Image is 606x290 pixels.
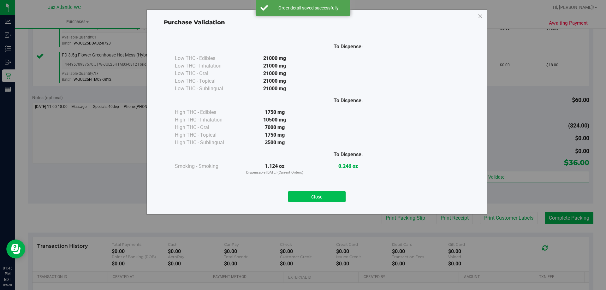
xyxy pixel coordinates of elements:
[175,116,238,124] div: High THC - Inhalation
[288,191,346,202] button: Close
[238,55,312,62] div: 21000 mg
[175,55,238,62] div: Low THC - Edibles
[338,163,358,169] strong: 0.246 oz
[238,163,312,175] div: 1.124 oz
[312,151,385,158] div: To Dispense:
[175,70,238,77] div: Low THC - Oral
[175,62,238,70] div: Low THC - Inhalation
[175,109,238,116] div: High THC - Edibles
[271,5,346,11] div: Order detail saved successfully
[175,139,238,146] div: High THC - Sublingual
[238,70,312,77] div: 21000 mg
[238,139,312,146] div: 3500 mg
[238,124,312,131] div: 7000 mg
[6,240,25,258] iframe: Resource center
[238,131,312,139] div: 1750 mg
[238,116,312,124] div: 10500 mg
[175,131,238,139] div: High THC - Topical
[238,77,312,85] div: 21000 mg
[238,109,312,116] div: 1750 mg
[164,19,225,26] span: Purchase Validation
[312,43,385,50] div: To Dispense:
[175,124,238,131] div: High THC - Oral
[312,97,385,104] div: To Dispense:
[238,62,312,70] div: 21000 mg
[175,77,238,85] div: Low THC - Topical
[238,170,312,175] p: Dispensable [DATE] (Current Orders)
[175,85,238,92] div: Low THC - Sublingual
[175,163,238,170] div: Smoking - Smoking
[238,85,312,92] div: 21000 mg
